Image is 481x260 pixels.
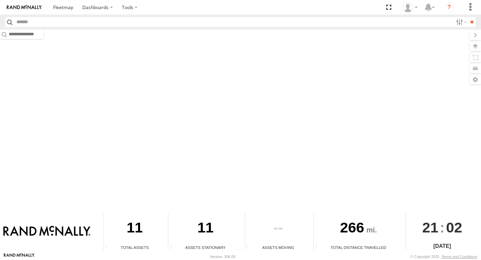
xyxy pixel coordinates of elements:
[210,255,235,259] div: Version: 306.00
[104,213,166,245] div: 11
[168,245,243,250] div: Assets Stationary
[314,213,403,245] div: 266
[4,253,35,260] a: Visit our Website
[446,213,462,242] span: 02
[104,245,166,250] div: Total Assets
[406,242,479,250] div: [DATE]
[314,245,403,250] div: Total Distance Travelled
[245,245,255,250] div: Total number of assets current in transit.
[470,75,481,84] label: Map Settings
[314,245,324,250] div: Total distance travelled by all assets within specified date range and applied filters
[245,245,311,250] div: Assets Moving
[104,245,114,250] div: Total number of Enabled Assets
[168,245,178,250] div: Total number of assets current stationary.
[453,17,468,27] label: Search Filter Options
[410,255,477,259] div: © Copyright 2025 -
[7,5,42,10] img: rand-logo.svg
[406,213,479,242] div: :
[444,2,454,13] i: ?
[3,226,90,237] img: Rand McNally
[168,213,243,245] div: 11
[400,2,420,12] div: Valeo Dash
[422,213,438,242] span: 21
[442,255,477,259] a: Terms and Conditions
